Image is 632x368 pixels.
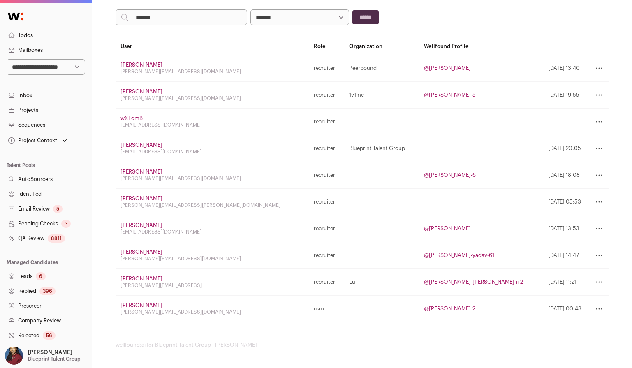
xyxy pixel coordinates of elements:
[314,65,335,72] span: recruiter
[314,118,335,125] span: recruiter
[120,142,162,148] a: [PERSON_NAME]
[419,38,543,55] th: Wellfound Profile
[543,296,586,322] td: [DATE] 00:43
[543,215,586,242] td: [DATE] 13:53
[116,38,309,55] th: User
[543,242,586,269] td: [DATE] 14:47
[120,89,162,94] a: [PERSON_NAME]
[120,175,304,182] div: [PERSON_NAME][EMAIL_ADDRESS][DOMAIN_NAME]
[424,252,494,258] a: @[PERSON_NAME]-yadav-61
[120,68,304,75] div: [PERSON_NAME][EMAIL_ADDRESS][DOMAIN_NAME]
[120,309,304,315] div: [PERSON_NAME][EMAIL_ADDRESS][DOMAIN_NAME]
[120,62,162,67] a: [PERSON_NAME]
[120,116,143,121] a: wXEomB
[424,92,476,97] a: @[PERSON_NAME]-5
[120,249,162,255] a: [PERSON_NAME]
[120,276,162,281] a: [PERSON_NAME]
[344,38,419,55] th: Organization
[314,279,335,285] span: recruiter
[120,229,304,235] div: [EMAIL_ADDRESS][DOMAIN_NAME]
[53,205,63,213] div: 5
[349,65,377,71] a: Peerbound
[120,282,304,289] div: [PERSON_NAME][EMAIL_ADDRESS]
[43,331,56,340] div: 56
[120,169,162,174] a: [PERSON_NAME]
[120,95,304,102] div: [PERSON_NAME][EMAIL_ADDRESS][DOMAIN_NAME]
[3,347,82,365] button: Open dropdown
[543,82,586,109] td: [DATE] 19:55
[120,202,304,208] div: [PERSON_NAME][EMAIL_ADDRESS][PERSON_NAME][DOMAIN_NAME]
[5,347,23,365] img: 10010497-medium_jpg
[120,122,304,128] div: [EMAIL_ADDRESS][DOMAIN_NAME]
[314,199,335,205] span: recruiter
[314,225,335,232] span: recruiter
[36,272,46,280] div: 6
[424,172,476,178] a: @[PERSON_NAME]-6
[349,279,355,285] a: Lu
[48,234,65,243] div: 8811
[424,279,523,285] a: @[PERSON_NAME]-[PERSON_NAME]-ii-2
[7,137,57,144] div: Project Context
[349,92,364,97] a: 1v1me
[3,8,28,25] img: Wellfound
[120,255,304,262] div: [PERSON_NAME][EMAIL_ADDRESS][DOMAIN_NAME]
[120,148,304,155] div: [EMAIL_ADDRESS][DOMAIN_NAME]
[7,135,69,146] button: Open dropdown
[543,269,586,296] td: [DATE] 11:21
[314,306,324,312] span: csm
[543,55,586,82] td: [DATE] 13:40
[28,349,72,356] p: [PERSON_NAME]
[28,356,81,362] p: Blueprint Talent Group
[314,92,335,98] span: recruiter
[61,220,71,228] div: 3
[120,303,162,308] a: [PERSON_NAME]
[314,145,335,152] span: recruiter
[424,306,475,311] a: @[PERSON_NAME]-2
[39,287,56,295] div: 396
[314,252,335,259] span: recruiter
[543,135,586,162] td: [DATE] 20:05
[543,162,586,189] td: [DATE] 18:08
[314,172,335,178] span: recruiter
[116,342,609,348] footer: wellfound:ai for Blueprint Talent Group - [PERSON_NAME]
[120,222,162,228] a: [PERSON_NAME]
[543,189,586,215] td: [DATE] 05:53
[309,38,345,55] th: Role
[424,226,471,231] a: @[PERSON_NAME]
[424,65,471,71] a: @[PERSON_NAME]
[349,146,405,151] a: Blueprint Talent Group
[120,196,162,201] a: [PERSON_NAME]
